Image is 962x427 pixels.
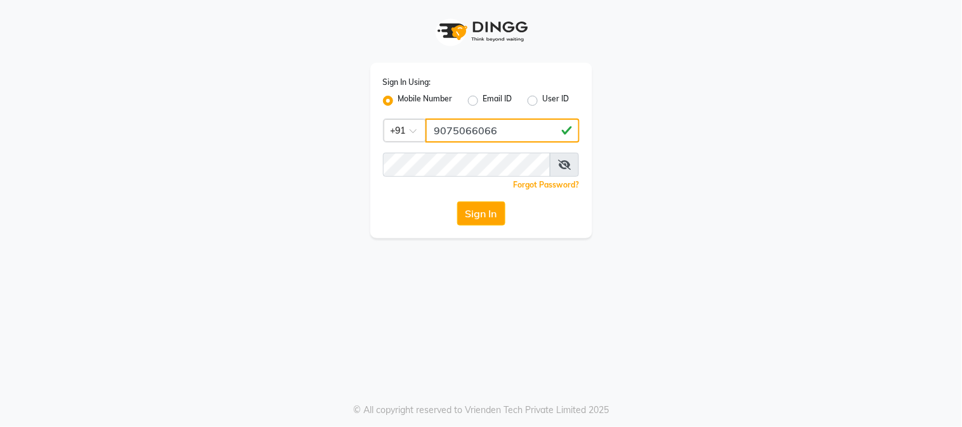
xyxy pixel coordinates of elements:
[457,201,505,226] button: Sign In
[398,93,453,108] label: Mobile Number
[543,93,569,108] label: User ID
[383,153,551,177] input: Username
[383,77,431,88] label: Sign In Using:
[431,13,532,50] img: logo1.svg
[483,93,512,108] label: Email ID
[426,118,580,143] input: Username
[514,180,580,189] a: Forgot Password?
